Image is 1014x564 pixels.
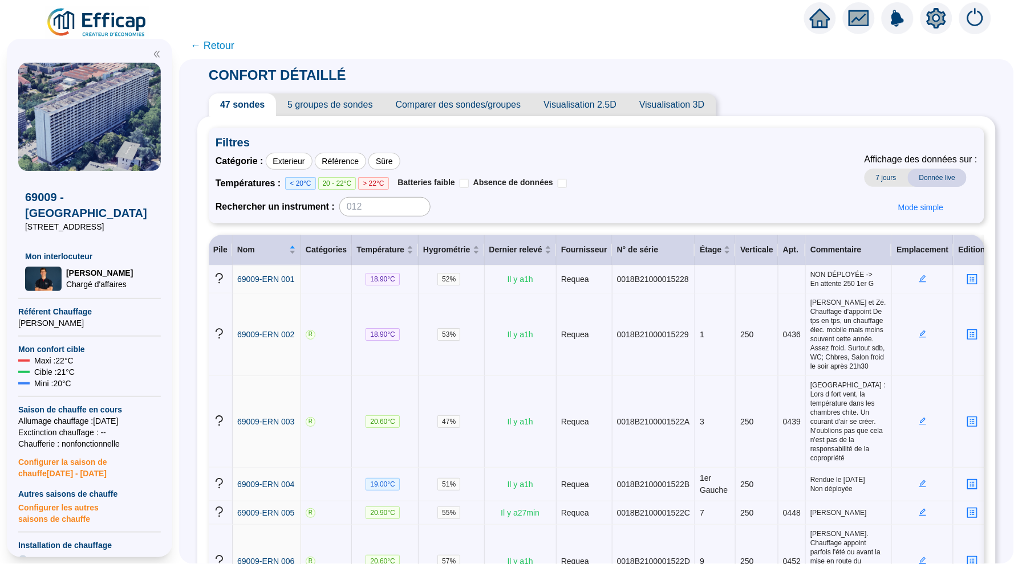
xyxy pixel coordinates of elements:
a: 69009-ERN 002 [237,329,294,341]
span: double-left [153,50,161,58]
span: Référent Chauffage [18,306,161,317]
span: profile [967,507,978,518]
span: 69009-ERN 004 [237,480,294,489]
span: Catégorie : [216,154,263,168]
span: profile [967,273,978,285]
span: Mon confort cible [18,344,161,355]
a: 69009-ERN 004 [237,479,294,491]
span: > 22°C [358,177,388,190]
th: Emplacement [892,235,954,265]
span: 7 [700,508,704,517]
img: efficap energie logo [46,7,149,39]
img: alerts [882,2,914,34]
span: Température [356,244,404,256]
span: 69009 - [GEOGRAPHIC_DATA] [25,189,154,221]
span: edit [919,330,927,338]
th: Température [352,235,419,265]
span: 7 jours [865,169,908,187]
span: Mini : 20 °C [34,378,71,389]
span: R [306,417,315,427]
span: Il y a 1 h [508,417,533,426]
span: Saison de chauffe en cours [18,404,161,415]
span: Comparer des sondes/groupes [384,93,533,116]
span: 0018B21000015229 [617,330,689,339]
span: edit [919,275,927,283]
span: fund [849,8,869,28]
span: 0018B2100001522A [617,417,690,426]
span: 5 groupes de sondes [276,93,384,116]
span: Pile [213,245,228,254]
span: 69009-ERN 003 [237,417,294,426]
span: 3 [700,417,704,426]
span: Exctinction chauffage : -- [18,427,161,438]
span: < 20°C [285,177,315,190]
span: [STREET_ADDRESS] [25,221,154,232]
span: 53 % [437,328,460,341]
span: Configurer les autres saisons de chauffe [18,500,161,525]
span: edit [919,480,927,488]
span: Absence de données [473,178,553,187]
span: 250 [740,508,753,517]
span: 250 [740,417,753,426]
th: N° de série [613,235,695,265]
span: 18.90 °C [366,273,400,285]
th: Fournisseur [557,235,613,265]
span: NON DÉPLOYÉE -> En attente 250 1er G [810,270,887,288]
span: question [213,272,225,284]
span: 51 % [437,478,460,491]
span: [PERSON_NAME] [18,317,161,329]
span: Chargé d'affaires [66,279,133,290]
input: 012 [339,197,431,216]
span: Rechercher un instrument : [216,200,335,214]
span: edit [919,417,927,425]
span: 55 % [437,506,460,519]
span: 47 % [437,415,460,428]
span: question [213,506,225,518]
th: Apt. [778,235,806,265]
span: 0448 [783,508,801,517]
span: Mode simple [898,202,943,214]
span: 0018B2100001522B [617,480,690,489]
span: Configurer la saison de chauffe [DATE] - [DATE] [18,449,161,479]
span: Il y a 1 h [508,330,533,339]
span: Dernier relevé [489,244,542,256]
span: Hygrométrie [423,244,470,256]
span: Donnée live [908,169,967,187]
span: CONFORT DÉTAILLÉ [197,67,358,83]
td: Requea [557,265,613,293]
span: 18.90 °C [366,328,400,341]
th: Catégories [301,235,352,265]
span: 69009-ERN 001 [237,275,294,284]
span: [PERSON_NAME] [66,267,133,279]
span: question [213,328,225,340]
th: Verticale [736,235,778,265]
span: Visualisation 2.5D [532,93,628,116]
span: 0436 [783,330,801,339]
span: R [306,508,315,518]
span: Installation de chauffage [18,540,161,551]
span: ← Retour [190,38,234,54]
span: Rendue le [DATE] Non déployée [810,475,887,493]
span: Températures : [216,177,285,190]
span: 0018B2100001522C [617,508,690,517]
th: Hygrométrie [419,235,484,265]
span: question [213,415,225,427]
span: [PERSON_NAME] [810,508,887,517]
span: profile [967,479,978,490]
div: Exterieur [266,153,313,170]
td: Requea [557,468,613,501]
button: Mode simple [889,198,952,216]
span: 1 [700,330,704,339]
span: 250 [740,330,753,339]
span: 47 sondes [209,93,276,116]
span: 52 % [437,273,460,285]
td: Requea [557,376,613,468]
span: Batteries faible [398,178,455,187]
span: Affichage des données sur : [865,153,978,166]
span: 19.00 °C [366,478,400,491]
td: Requea [557,293,613,376]
td: Requea [557,501,613,525]
span: home [810,8,830,28]
span: 1er Gauche [700,473,728,494]
span: 69009-ERN 005 [237,508,294,517]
